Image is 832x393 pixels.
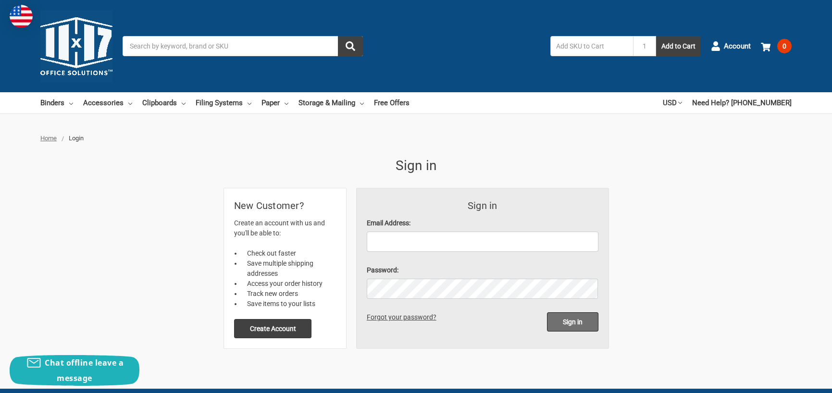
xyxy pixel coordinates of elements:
a: Free Offers [374,92,410,113]
img: 11x17.com [40,10,112,82]
a: Create Account [234,324,312,332]
a: Paper [261,92,288,113]
a: Accessories [83,92,132,113]
li: Save multiple shipping addresses [242,258,336,279]
button: Create Account [234,319,312,338]
a: Storage & Mailing [298,92,364,113]
li: Save items to your lists [242,299,336,309]
a: Binders [40,92,73,113]
a: USD [663,92,682,113]
h1: Sign in [224,156,608,176]
a: Filing Systems [196,92,251,113]
button: Chat offline leave a message [10,355,139,386]
p: Create an account with us and you'll be able to: [234,218,336,238]
input: Sign in [547,312,598,332]
a: Forgot your password? [367,313,440,321]
a: Need Help? [PHONE_NUMBER] [692,92,792,113]
a: Account [711,34,751,59]
h2: New Customer? [234,198,336,213]
a: Clipboards [142,92,186,113]
li: Access your order history [242,279,336,289]
span: 0 [777,39,792,53]
a: 0 [761,34,792,59]
input: Add SKU to Cart [550,36,633,56]
span: Chat offline leave a message [45,357,124,383]
span: Account [724,41,751,52]
a: Home [40,135,57,142]
span: Login [69,135,84,142]
img: duty and tax information for United States [10,5,33,28]
label: Password: [367,265,598,275]
button: Add to Cart [656,36,701,56]
li: Check out faster [242,248,336,258]
input: Search by keyword, brand or SKU [123,36,363,56]
label: Email Address: [367,218,598,228]
h3: Sign in [367,198,598,213]
li: Track new orders [242,289,336,299]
